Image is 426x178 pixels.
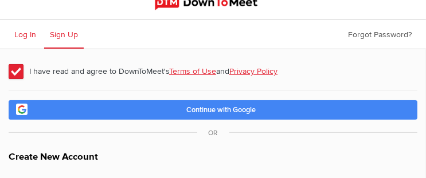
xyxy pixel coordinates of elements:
[186,105,256,114] span: Continue with Google
[50,30,78,39] span: Sign Up
[9,100,417,120] a: Continue with Google
[197,129,229,137] span: OR
[9,150,417,171] h1: Create New Account
[348,30,412,39] span: Forgot Password?
[14,30,36,39] span: Log In
[9,20,42,49] a: Log In
[229,66,278,76] a: Privacy Policy
[342,20,417,49] a: Forgot Password?
[169,66,216,76] a: Terms of Use
[44,20,84,49] a: Sign Up
[9,61,289,81] span: I have read and agree to DownToMeet's and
